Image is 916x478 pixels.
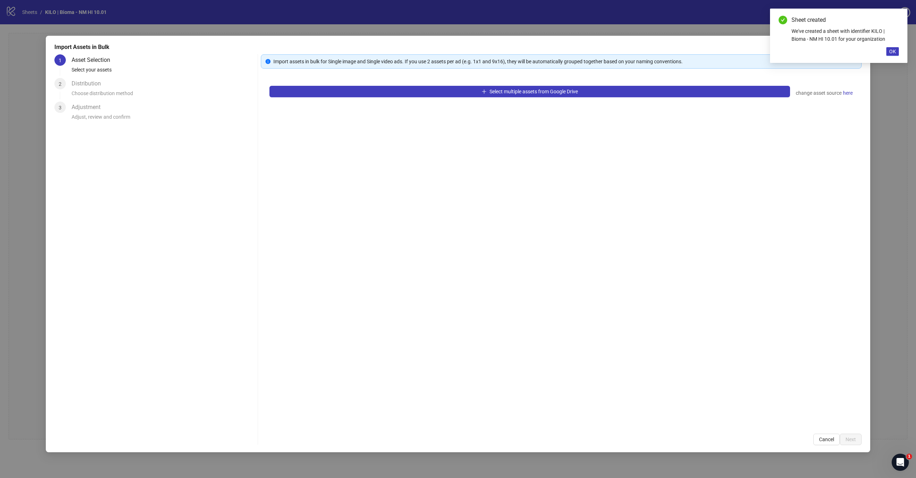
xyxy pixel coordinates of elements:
span: OK [889,49,896,54]
div: Import Assets in Bulk [54,43,862,51]
span: 1 [59,58,62,63]
div: Distribution [72,78,107,89]
span: info-circle [265,59,271,64]
div: Choose distribution method [72,89,255,102]
div: Adjustment [72,102,106,113]
div: Import assets in bulk for Single image and Single video ads. If you use 2 assets per ad (e.g. 1x1... [273,58,857,65]
div: change asset source [796,89,853,97]
span: 1 [906,454,912,459]
div: Asset Selection [72,54,116,66]
button: Cancel [813,434,840,445]
button: OK [886,47,899,56]
span: here [843,89,853,97]
span: Select multiple assets from Google Drive [489,89,578,94]
iframe: Intercom live chat [892,454,909,471]
button: Next [840,434,862,445]
span: check-circle [779,16,787,24]
a: here [843,89,853,97]
span: 2 [59,81,62,87]
span: plus [482,89,487,94]
span: Cancel [819,437,834,442]
div: Adjust, review and confirm [72,113,255,125]
span: 3 [59,105,62,110]
div: Sheet created [791,16,899,24]
a: Close [891,16,899,24]
div: Select your assets [72,66,255,78]
div: We've created a sheet with identifier KILO | Bioma - NM HI 10.01 for your organization [791,27,899,43]
button: Select multiple assets from Google Drive [269,86,790,97]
